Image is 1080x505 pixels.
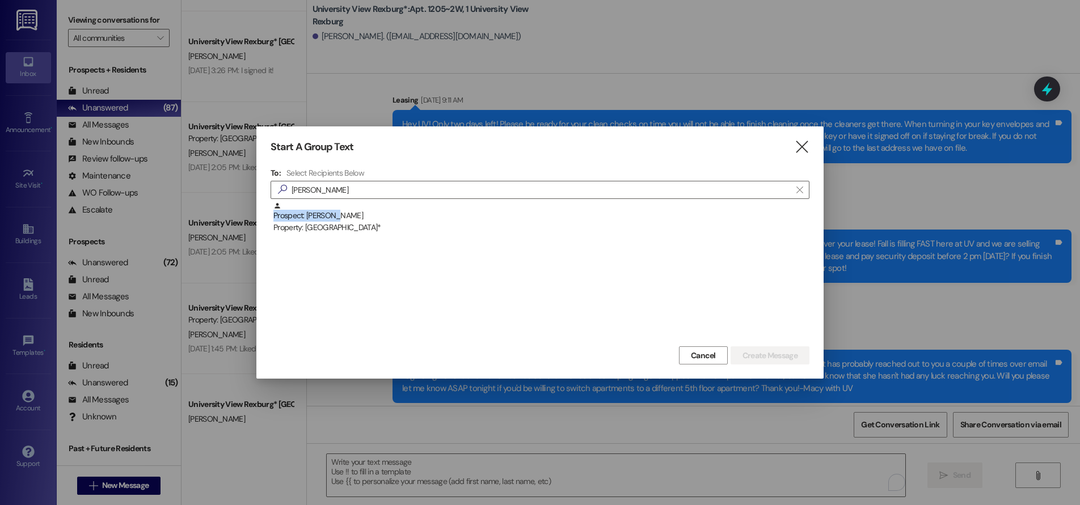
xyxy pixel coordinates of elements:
[286,168,364,178] h4: Select Recipients Below
[292,182,791,198] input: Search for any contact or apartment
[791,181,809,198] button: Clear text
[731,346,809,364] button: Create Message
[273,184,292,196] i: 
[271,202,809,230] div: Prospect: [PERSON_NAME]Property: [GEOGRAPHIC_DATA]*
[271,141,353,154] h3: Start A Group Text
[679,346,728,364] button: Cancel
[271,168,281,178] h3: To:
[742,350,798,362] span: Create Message
[691,350,716,362] span: Cancel
[273,222,809,234] div: Property: [GEOGRAPHIC_DATA]*
[273,202,809,234] div: Prospect: [PERSON_NAME]
[794,141,809,153] i: 
[796,185,803,194] i: 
